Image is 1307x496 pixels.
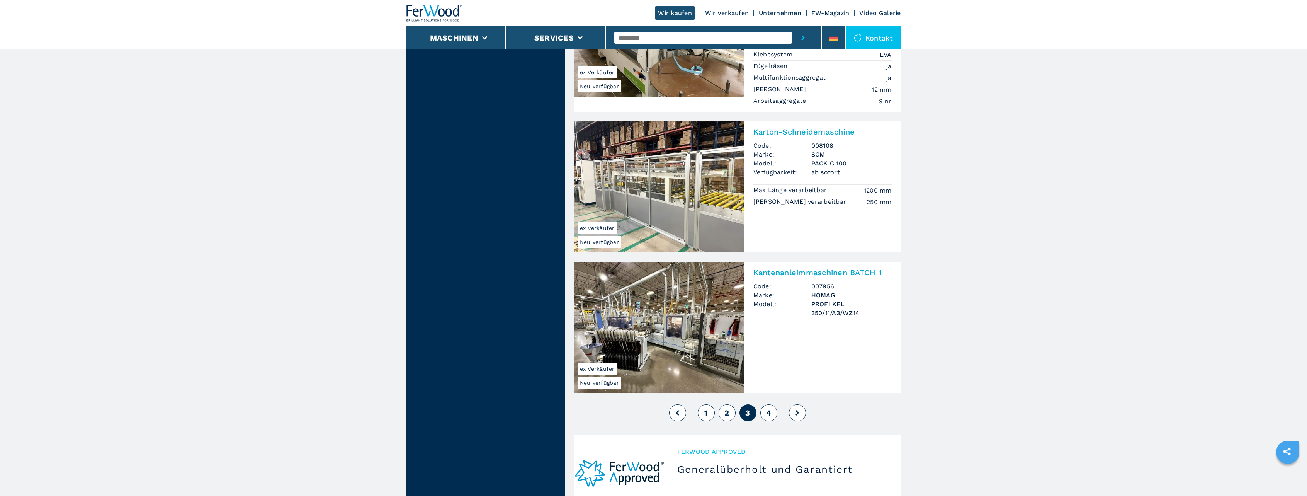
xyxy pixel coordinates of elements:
span: Code: [753,141,811,150]
h3: SCM [811,150,892,159]
p: Arbeitsaggregate [753,97,808,105]
a: Kantenanleimmaschinen BATCH 1 HOMAG PROFI KFL 350/11/A3/WZ14Neu verfügbarex VerkäuferKantenanleim... [574,262,901,393]
span: ab sofort [811,168,892,177]
span: 4 [766,408,771,418]
em: EVA [880,50,892,59]
img: Kantenanleimmaschinen BATCH 1 HOMAG PROFI KFL 350/11/A3/WZ14 [574,262,744,393]
em: ja [886,62,892,71]
span: 2 [724,408,729,418]
a: Video Galerie [859,9,901,17]
span: 3 [745,408,750,418]
a: Wir kaufen [655,6,695,20]
h3: PROFI KFL 350/11/A3/WZ14 [811,300,892,317]
p: Klebesystem [753,50,795,59]
a: FW-Magazin [811,9,850,17]
div: Kontakt [846,26,901,49]
h3: HOMAG [811,291,892,300]
a: Karton-Schneidemaschine SCM PACK C 100Neu verfügbarex VerkäuferKarton-SchneidemaschineCode:008108... [574,121,901,252]
span: ex Verkäufer [578,363,617,375]
em: ja [886,73,892,82]
button: 1 [698,404,715,421]
h3: 008108 [811,141,892,150]
span: Verfügbarkeit: [753,168,811,177]
span: 1 [704,408,708,418]
em: 250 mm [867,198,892,206]
p: Multifunktionsaggregat [753,73,828,82]
p: Fügefräsen [753,62,790,70]
p: [PERSON_NAME] verarbeitbar [753,198,848,206]
img: Kontakt [854,34,862,42]
em: 1200 mm [864,186,892,195]
span: Ferwood Approved [677,447,889,456]
span: Neu verfügbar [578,236,621,248]
button: Maschinen [430,33,478,43]
iframe: Chat [1274,461,1301,490]
span: ex Verkäufer [578,66,617,78]
a: Unternehmen [759,9,801,17]
span: Neu verfügbar [578,80,621,92]
h3: Generalüberholt und Garantiert [677,463,889,476]
button: Services [534,33,574,43]
p: Max Länge verarbeitbar [753,186,829,194]
span: Marke: [753,291,811,300]
p: [PERSON_NAME] [753,85,808,94]
img: Ferwood [406,5,462,22]
img: Karton-Schneidemaschine SCM PACK C 100 [574,121,744,252]
h2: Kantenanleimmaschinen BATCH 1 [753,268,892,277]
h3: 007956 [811,282,892,291]
span: ex Verkäufer [578,222,617,234]
a: Wir verkaufen [705,9,749,17]
span: Neu verfügbar [578,377,621,389]
span: Modell: [753,300,811,317]
button: 3 [739,404,756,421]
span: Code: [753,282,811,291]
h2: Karton-Schneidemaschine [753,127,892,136]
button: 2 [719,404,736,421]
a: sharethis [1277,442,1297,461]
h3: PACK C 100 [811,159,892,168]
button: 4 [760,404,777,421]
em: 12 mm [872,85,891,94]
span: Marke: [753,150,811,159]
button: submit-button [792,26,814,49]
span: Modell: [753,159,811,168]
em: 9 nr [879,97,892,106]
